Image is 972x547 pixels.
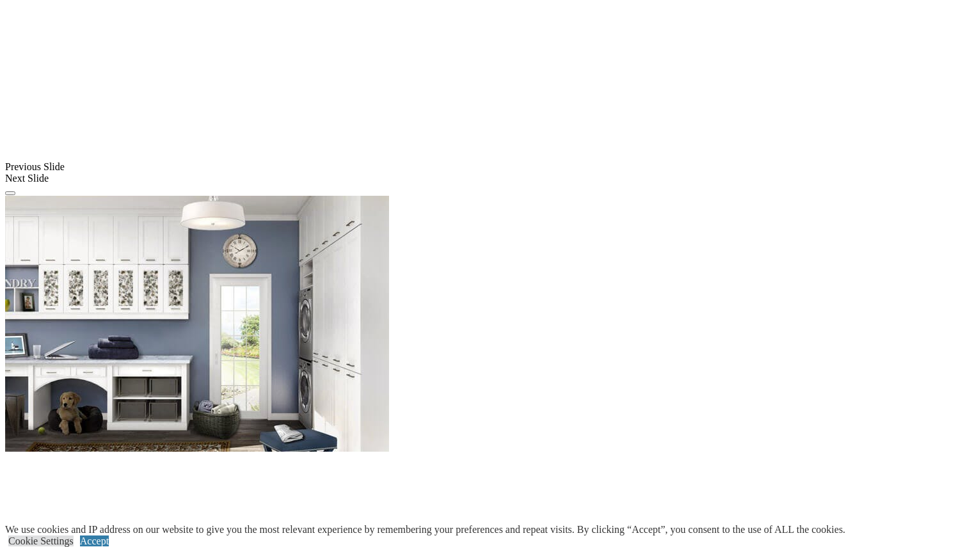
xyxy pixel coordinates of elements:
[5,161,967,173] div: Previous Slide
[5,196,389,452] img: Banner for mobile view
[5,173,967,184] div: Next Slide
[8,535,74,546] a: Cookie Settings
[5,524,845,535] div: We use cookies and IP address on our website to give you the most relevant experience by remember...
[5,191,15,195] button: Click here to pause slide show
[80,535,109,546] a: Accept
